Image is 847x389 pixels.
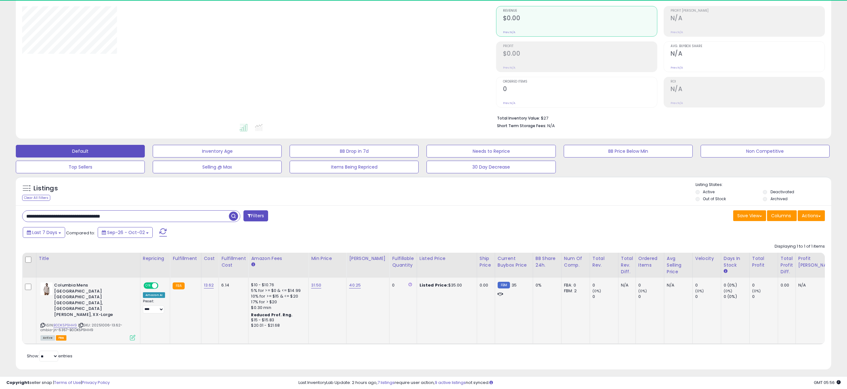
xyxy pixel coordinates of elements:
[781,255,793,275] div: Total Profit Diff.
[695,288,704,293] small: (0%)
[671,15,825,23] h2: N/A
[497,114,820,121] li: $27
[752,288,761,293] small: (0%)
[251,262,255,268] small: Amazon Fees.
[435,380,466,386] a: 9 active listings
[153,161,282,173] button: Selling @ Max
[638,294,664,299] div: 0
[392,255,414,269] div: Fulfillable Quantity
[243,210,268,221] button: Filters
[32,229,57,236] span: Last 7 Days
[621,255,633,275] div: Total Rev. Diff.
[771,213,791,219] span: Columns
[592,294,618,299] div: 0
[66,230,95,236] span: Compared to:
[498,282,510,288] small: FBM
[770,196,788,201] label: Archived
[695,255,718,262] div: Velocity
[480,282,490,288] div: 0.00
[16,161,145,173] button: Top Sellers
[420,255,474,262] div: Listed Price
[781,282,791,288] div: 0.00
[204,282,214,288] a: 13.62
[427,161,555,173] button: 30 Day Decrease
[724,288,733,293] small: (0%)
[724,282,749,288] div: 0 (0%)
[671,85,825,94] h2: N/A
[638,255,661,269] div: Ordered Items
[671,45,825,48] span: Avg. Buybox Share
[503,9,657,13] span: Revenue
[311,255,344,262] div: Min Price
[503,50,657,59] h2: $0.00
[638,282,664,288] div: 0
[547,123,555,129] span: N/A
[221,282,243,288] div: 6.14
[701,145,830,157] button: Non Competitive
[703,196,726,201] label: Out of Stock
[349,255,387,262] div: [PERSON_NAME]
[157,283,168,288] span: OFF
[671,30,683,34] small: Prev: N/A
[696,182,831,188] p: Listing States:
[290,161,419,173] button: Items Being Repriced
[143,299,165,313] div: Preset:
[144,283,152,288] span: ON
[798,282,834,288] div: N/A
[814,380,841,386] span: 2025-10-10 05:56 GMT
[503,45,657,48] span: Profit
[40,282,135,340] div: ASIN:
[34,184,58,193] h5: Listings
[503,15,657,23] h2: $0.00
[53,323,77,328] a: B0DK5P9HH9
[40,282,52,295] img: 31z6ZEMJkBL._SL40_.jpg
[251,255,306,262] div: Amazon Fees
[503,85,657,94] h2: 0
[22,195,50,201] div: Clear All Filters
[40,323,123,332] span: | SKU: 20251006-13.62-cmbia-jn-6357-B0DK5P9HH9
[251,288,304,293] div: 5% for >= $0 & <= $14.99
[251,282,304,288] div: $10 - $10.76
[392,282,412,288] div: 0
[54,380,81,386] a: Terms of Use
[536,282,556,288] div: 0%
[724,269,727,274] small: Days In Stock.
[251,318,304,323] div: $15 - $15.83
[733,210,766,221] button: Save View
[564,145,693,157] button: BB Price Below Min
[752,294,778,299] div: 0
[6,380,110,386] div: seller snap | |
[671,80,825,83] span: ROI
[298,380,841,386] div: Last InventoryLab Update: 2 hours ago, require user action, not synced.
[427,145,555,157] button: Needs to Reprice
[503,66,515,70] small: Prev: N/A
[667,282,688,288] div: N/A
[564,288,585,294] div: FBM: 2
[671,66,683,70] small: Prev: N/A
[56,335,67,341] span: FBA
[480,255,492,269] div: Ship Price
[703,189,715,194] label: Active
[497,123,546,128] b: Short Term Storage Fees:
[695,294,721,299] div: 0
[251,299,304,305] div: 17% for > $20
[512,282,517,288] span: 35
[503,101,515,105] small: Prev: N/A
[290,145,419,157] button: BB Drop in 7d
[16,145,145,157] button: Default
[695,282,721,288] div: 0
[503,30,515,34] small: Prev: N/A
[107,229,145,236] span: Sep-26 - Oct-02
[770,189,794,194] label: Deactivated
[592,288,601,293] small: (0%)
[173,282,184,289] small: FBA
[752,255,775,269] div: Total Profit
[54,282,131,319] b: Columbia Mens [GEOGRAPHIC_DATA] [GEOGRAPHIC_DATA] [GEOGRAPHIC_DATA], [GEOGRAPHIC_DATA][PERSON_NAM...
[39,255,138,262] div: Title
[497,115,540,121] b: Total Inventory Value:
[143,292,165,298] div: Amazon AI
[592,255,616,269] div: Total Rev.
[564,282,585,288] div: FBA: 0
[724,255,747,269] div: Days In Stock
[23,227,65,238] button: Last 7 Days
